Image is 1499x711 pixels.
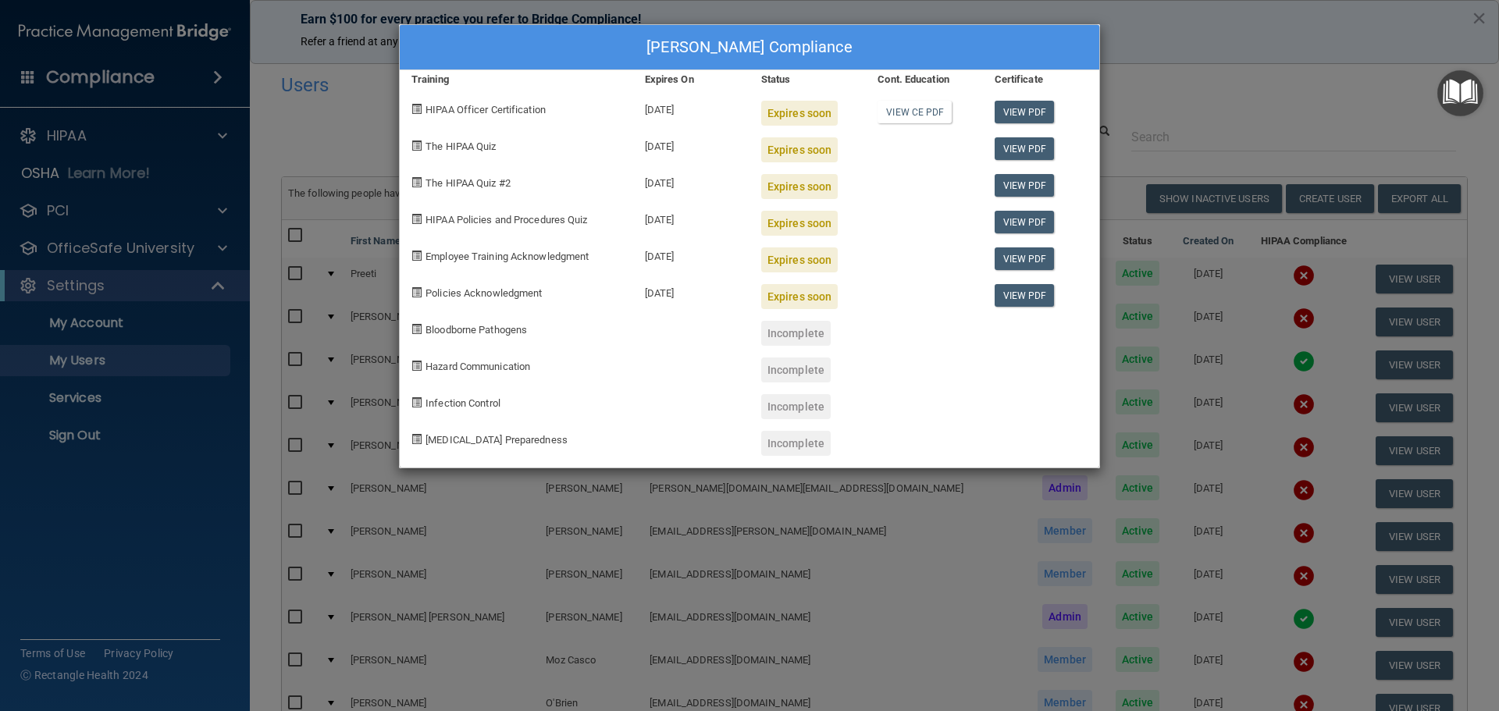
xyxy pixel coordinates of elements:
[400,70,633,89] div: Training
[995,211,1055,233] a: View PDF
[425,214,587,226] span: HIPAA Policies and Procedures Quiz
[761,321,831,346] div: Incomplete
[1437,70,1483,116] button: Open Resource Center
[425,361,530,372] span: Hazard Communication
[761,101,838,126] div: Expires soon
[995,247,1055,270] a: View PDF
[425,287,542,299] span: Policies Acknowledgment
[633,162,749,199] div: [DATE]
[425,104,546,116] span: HIPAA Officer Certification
[633,272,749,309] div: [DATE]
[633,89,749,126] div: [DATE]
[761,394,831,419] div: Incomplete
[633,236,749,272] div: [DATE]
[995,174,1055,197] a: View PDF
[633,70,749,89] div: Expires On
[761,211,838,236] div: Expires soon
[400,25,1099,70] div: [PERSON_NAME] Compliance
[425,140,496,152] span: The HIPAA Quiz
[995,101,1055,123] a: View PDF
[761,284,838,309] div: Expires soon
[633,199,749,236] div: [DATE]
[749,70,866,89] div: Status
[425,434,568,446] span: [MEDICAL_DATA] Preparedness
[425,324,527,336] span: Bloodborne Pathogens
[425,397,500,409] span: Infection Control
[995,137,1055,160] a: View PDF
[995,284,1055,307] a: View PDF
[761,174,838,199] div: Expires soon
[761,431,831,456] div: Incomplete
[866,70,982,89] div: Cont. Education
[425,177,511,189] span: The HIPAA Quiz #2
[983,70,1099,89] div: Certificate
[761,247,838,272] div: Expires soon
[425,251,589,262] span: Employee Training Acknowledgment
[761,137,838,162] div: Expires soon
[633,126,749,162] div: [DATE]
[878,101,952,123] a: View CE PDF
[761,357,831,382] div: Incomplete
